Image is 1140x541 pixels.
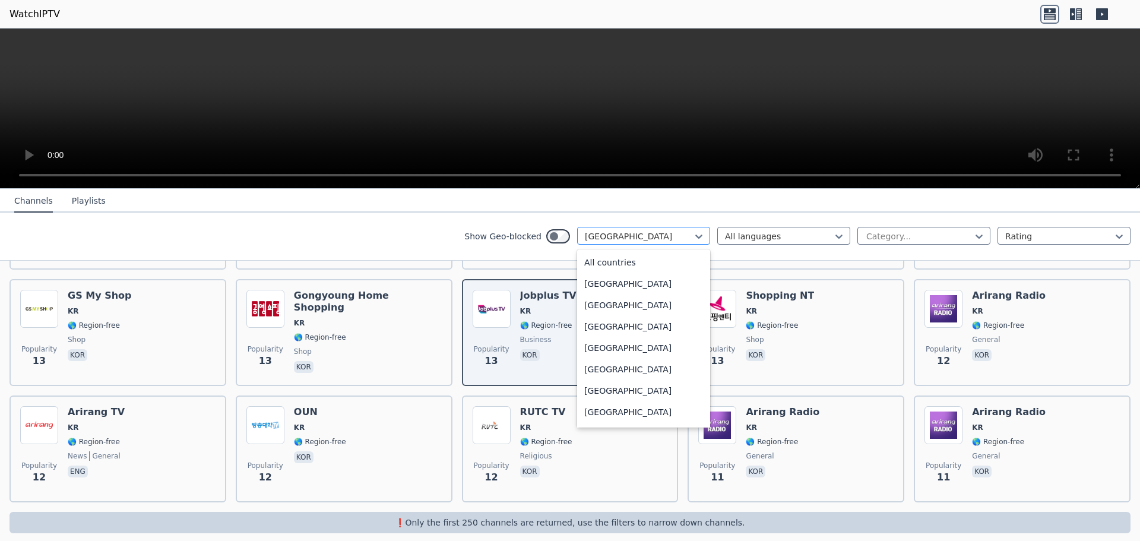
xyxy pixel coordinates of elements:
span: KR [520,423,531,432]
p: kor [68,349,87,361]
span: general [746,451,774,461]
p: kor [972,466,992,477]
span: general [89,451,120,461]
span: 13 [33,354,46,368]
span: business [520,335,552,344]
img: Gongyoung Home Shopping [246,290,284,328]
h6: RUTC TV [520,406,572,418]
p: kor [520,349,540,361]
img: Arirang Radio [924,290,962,328]
img: Arirang TV [20,406,58,444]
h6: OUN [294,406,346,418]
span: Popularity [474,344,509,354]
div: All countries [577,252,710,273]
span: 🌎 Region-free [520,321,572,330]
span: Popularity [926,344,961,354]
p: ❗️Only the first 250 channels are returned, use the filters to narrow down channels. [14,517,1126,529]
span: 12 [484,470,498,485]
span: general [972,335,1000,344]
div: [GEOGRAPHIC_DATA] [577,359,710,380]
span: 13 [484,354,498,368]
div: [GEOGRAPHIC_DATA] [577,316,710,337]
span: 🌎 Region-free [68,321,120,330]
div: [GEOGRAPHIC_DATA] [577,401,710,423]
h6: GS My Shop [68,290,132,302]
span: Popularity [474,461,509,470]
span: 🌎 Region-free [294,333,346,342]
span: 13 [711,354,724,368]
span: 12 [33,470,46,485]
p: kor [520,466,540,477]
span: 🌎 Region-free [746,321,798,330]
span: 🌎 Region-free [972,437,1024,447]
span: religious [520,451,552,461]
span: 11 [937,470,950,485]
span: Popularity [21,461,57,470]
span: general [972,451,1000,461]
span: shop [294,347,312,356]
h6: Arirang Radio [746,406,819,418]
a: WatchIPTV [9,7,60,21]
span: Popularity [21,344,57,354]
button: Playlists [72,190,106,213]
p: kor [746,466,765,477]
img: Jobplus TV [473,290,511,328]
h6: Arirang TV [68,406,125,418]
button: Channels [14,190,53,213]
span: 12 [259,470,272,485]
span: 🌎 Region-free [294,437,346,447]
img: OUN [246,406,284,444]
img: RUTC TV [473,406,511,444]
span: 🌎 Region-free [68,437,120,447]
h6: Gongyoung Home Shopping [294,290,442,314]
p: eng [68,466,88,477]
span: Popularity [926,461,961,470]
span: 🌎 Region-free [746,437,798,447]
div: [GEOGRAPHIC_DATA] [577,295,710,316]
span: KR [68,306,79,316]
img: GS My Shop [20,290,58,328]
span: 12 [937,354,950,368]
p: kor [294,451,313,463]
p: kor [746,349,765,361]
div: [GEOGRAPHIC_DATA] [577,337,710,359]
img: Shopping NT [698,290,736,328]
span: news [68,451,87,461]
span: 🌎 Region-free [972,321,1024,330]
p: kor [294,361,313,373]
img: Arirang Radio [924,406,962,444]
span: Popularity [699,461,735,470]
span: Popularity [248,461,283,470]
span: Popularity [699,344,735,354]
span: KR [68,423,79,432]
span: KR [972,423,983,432]
p: kor [972,349,992,361]
span: 13 [259,354,272,368]
span: 11 [711,470,724,485]
span: KR [294,423,305,432]
h6: Arirang Radio [972,406,1046,418]
h6: Arirang Radio [972,290,1046,302]
span: KR [972,306,983,316]
span: KR [746,306,757,316]
h6: Shopping NT [746,290,814,302]
div: [GEOGRAPHIC_DATA] [577,273,710,295]
img: Arirang Radio [698,406,736,444]
span: KR [294,318,305,328]
h6: Jobplus TV [520,290,577,302]
div: Aruba [577,423,710,444]
span: Popularity [248,344,283,354]
div: [GEOGRAPHIC_DATA] [577,380,710,401]
span: shop [746,335,764,344]
span: KR [520,306,531,316]
span: 🌎 Region-free [520,437,572,447]
span: shop [68,335,85,344]
label: Show Geo-blocked [464,230,541,242]
span: KR [746,423,757,432]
